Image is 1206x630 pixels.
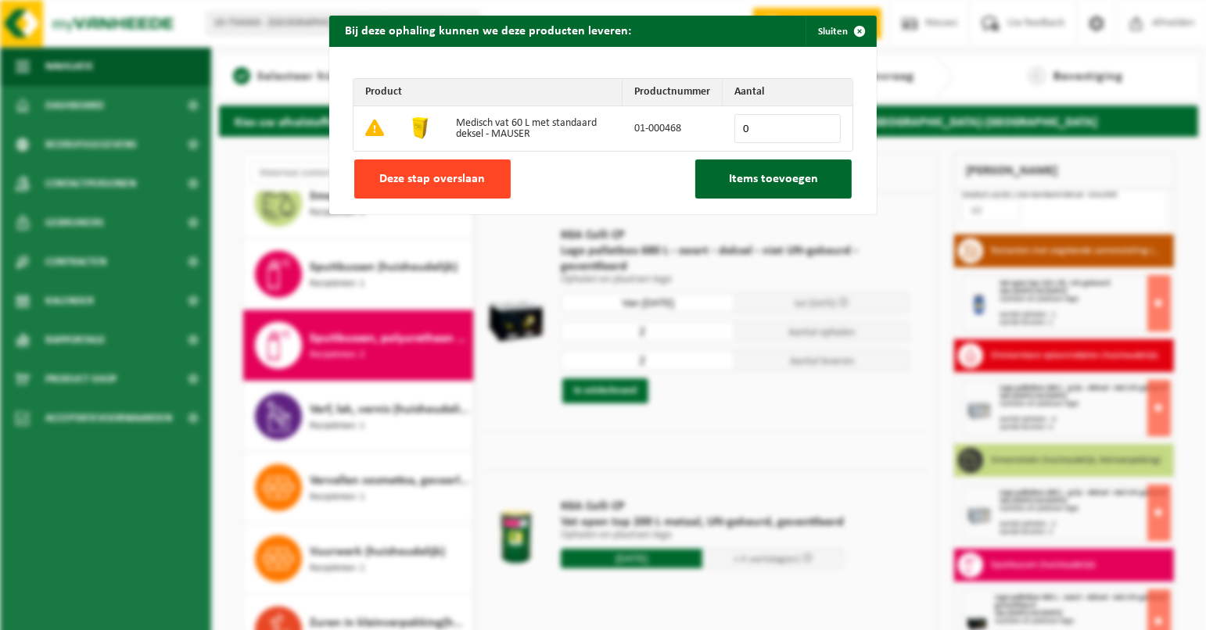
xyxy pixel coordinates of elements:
[444,106,623,151] td: Medisch vat 60 L met standaard deksel - MAUSER
[723,79,852,106] th: Aantal
[695,159,852,199] button: Items toevoegen
[623,79,723,106] th: Productnummer
[354,159,511,199] button: Deze stap overslaan
[329,16,647,45] h2: Bij deze ophaling kunnen we deze producten leveren:
[623,106,723,151] td: 01-000468
[806,16,875,47] button: Sluiten
[354,79,623,106] th: Product
[729,173,818,185] span: Items toevoegen
[380,173,486,185] span: Deze stap overslaan
[407,115,433,140] img: 01-000468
